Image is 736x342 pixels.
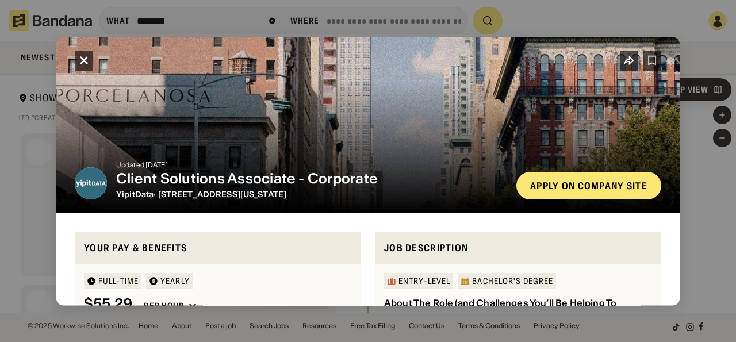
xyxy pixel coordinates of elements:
div: Per hour [144,301,184,311]
div: Bachelor's Degree [472,277,553,285]
div: $ 55.29 [84,296,132,313]
div: Entry-Level [398,277,450,285]
a: Apply on company site [516,171,661,199]
div: Job Description [384,240,652,255]
div: Updated [DATE] [116,161,507,168]
div: Apply on company site [530,180,647,190]
img: YipitData logo [75,167,107,199]
div: Full-time [98,277,139,285]
div: About The Role (and Challenges You’ll Be Helping To Solve!): [384,297,616,322]
div: · [STREET_ADDRESS][US_STATE] [116,189,507,199]
div: Your pay & benefits [84,240,352,255]
div: Client Solutions Associate - Corporate [116,170,507,187]
div: YEARLY [160,277,190,285]
a: YipitData [116,189,154,199]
